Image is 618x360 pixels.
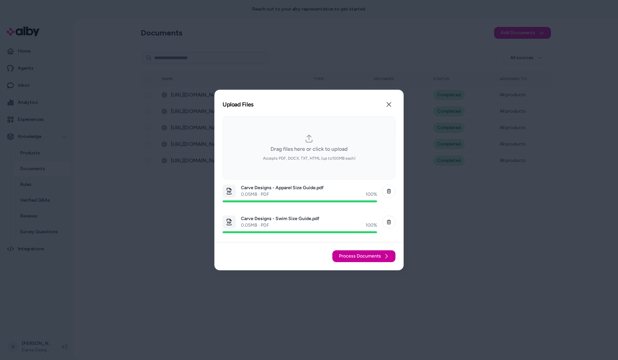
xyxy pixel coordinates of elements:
div: 100 % [366,191,377,198]
span: Accepts PDF, DOCX, TXT, HTML (up to 100 MB each) [263,156,355,161]
ol: dropzone-file-list [223,182,395,262]
li: dropzone-file-list-item [223,182,395,205]
li: dropzone-file-list-item [223,213,395,236]
p: Carve Designs - Apparel Size Guide.pdf [241,185,377,191]
h2: Upload Files [223,101,253,107]
p: 0.05 MB · PDF [241,191,269,198]
p: Carve Designs - Swim Size Guide.pdf [241,215,377,222]
div: 100 % [366,222,377,229]
button: Process Documents [332,250,395,262]
span: Process Documents [339,253,381,259]
div: dropzone [223,116,395,179]
p: 0.05 MB · PDF [241,222,269,229]
span: Drag files here or click to upload [271,145,347,153]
